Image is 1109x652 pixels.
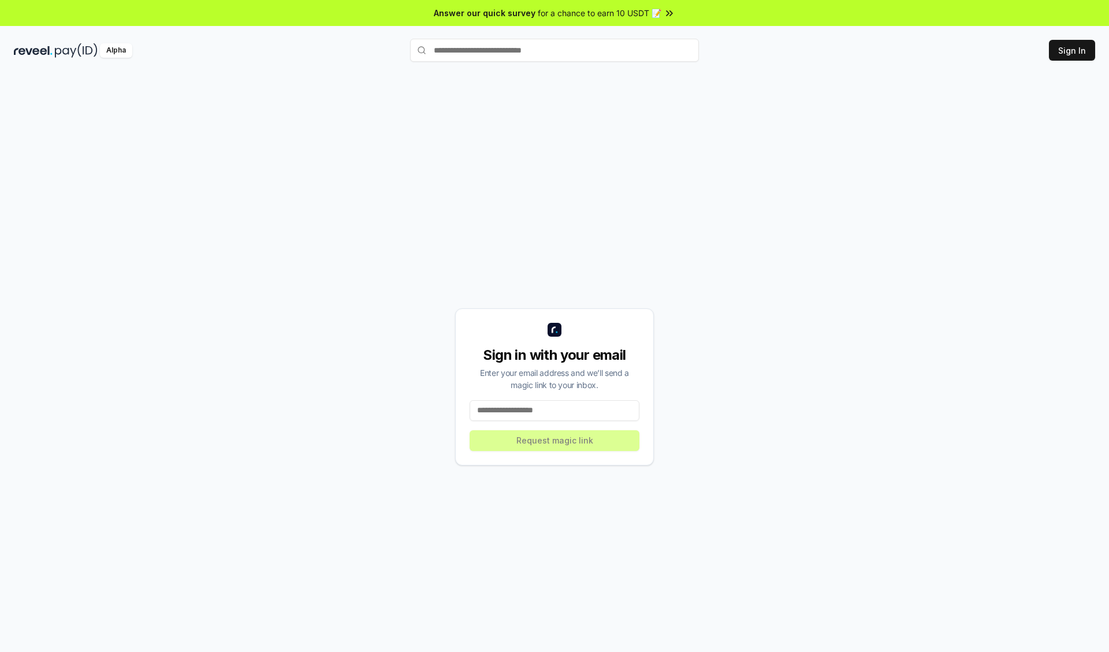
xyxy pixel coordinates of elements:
span: Answer our quick survey [434,7,535,19]
img: reveel_dark [14,43,53,58]
div: Alpha [100,43,132,58]
button: Sign In [1049,40,1095,61]
img: pay_id [55,43,98,58]
span: for a chance to earn 10 USDT 📝 [538,7,661,19]
div: Sign in with your email [470,346,639,364]
div: Enter your email address and we’ll send a magic link to your inbox. [470,367,639,391]
img: logo_small [548,323,561,337]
